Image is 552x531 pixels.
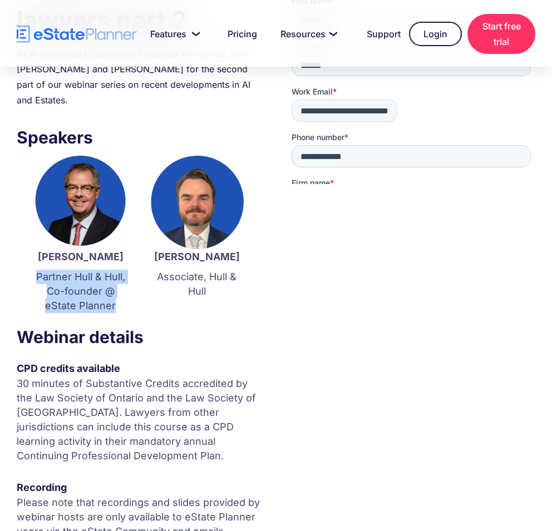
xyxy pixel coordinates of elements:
[467,14,535,54] a: Start free trial
[17,125,260,150] h3: Speakers
[17,480,260,495] div: Recording
[137,23,209,45] a: Features
[33,270,127,313] p: Partner Hull & Hull, Co-founder @ eState Planner
[17,376,260,463] p: 30 minutes of Substantive Credits accredited by the Law Society of Ontario and the Law Society of...
[267,23,348,45] a: Resources
[409,22,462,46] a: Login
[353,23,403,45] a: Support
[154,251,240,262] strong: [PERSON_NAME]
[17,324,260,350] h3: Webinar details
[17,24,137,44] a: home
[38,251,124,262] strong: [PERSON_NAME]
[214,23,262,45] a: Pricing
[150,270,244,299] p: Associate, Hull & Hull
[17,363,120,374] strong: CPD credits available
[17,46,260,108] div: As AI continues to transform industries worldwide, join [PERSON_NAME] and [PERSON_NAME] for the s...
